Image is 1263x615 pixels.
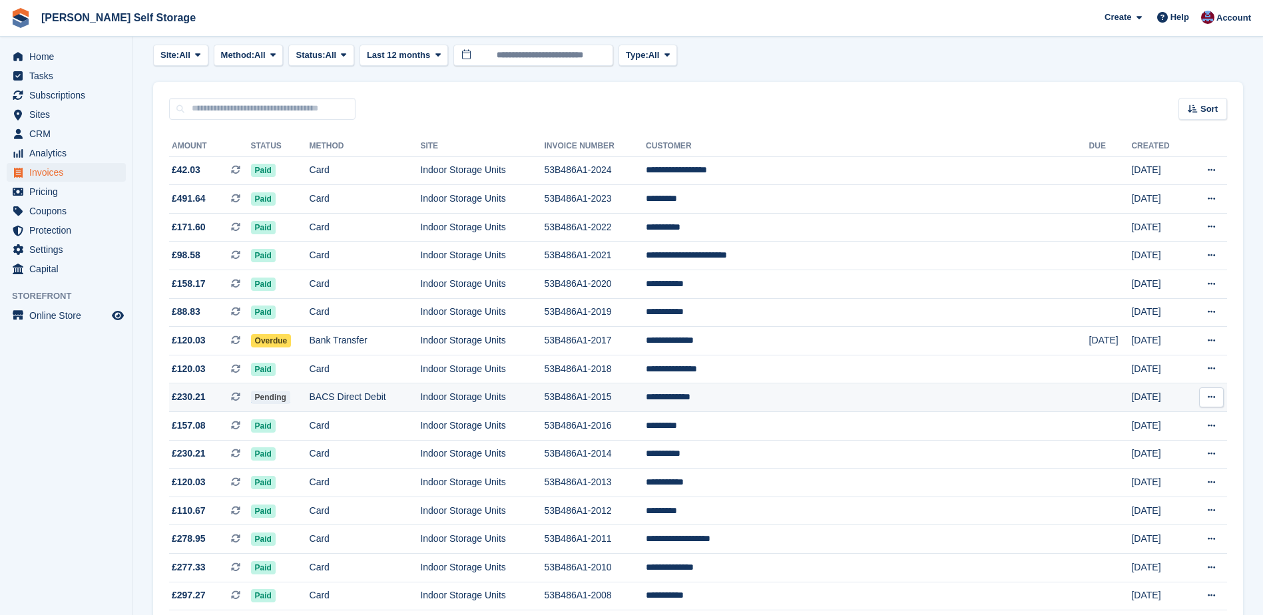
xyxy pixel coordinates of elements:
[1131,185,1186,214] td: [DATE]
[7,260,126,278] a: menu
[420,469,544,497] td: Indoor Storage Units
[1131,213,1186,242] td: [DATE]
[288,45,354,67] button: Status: All
[7,105,126,124] a: menu
[310,242,421,270] td: Card
[619,45,677,67] button: Type: All
[544,469,646,497] td: 53B486A1-2013
[214,45,284,67] button: Method: All
[172,588,206,602] span: £297.27
[310,554,421,582] td: Card
[310,355,421,383] td: Card
[1131,412,1186,441] td: [DATE]
[29,124,109,143] span: CRM
[1131,136,1186,157] th: Created
[420,525,544,554] td: Indoor Storage Units
[251,363,276,376] span: Paid
[172,390,206,404] span: £230.21
[29,306,109,325] span: Online Store
[1089,136,1132,157] th: Due
[420,383,544,412] td: Indoor Storage Units
[251,249,276,262] span: Paid
[29,182,109,201] span: Pricing
[420,185,544,214] td: Indoor Storage Units
[420,554,544,582] td: Indoor Storage Units
[29,67,109,85] span: Tasks
[7,182,126,201] a: menu
[251,278,276,291] span: Paid
[172,447,206,461] span: £230.21
[310,327,421,355] td: Bank Transfer
[251,505,276,518] span: Paid
[310,298,421,327] td: Card
[251,589,276,602] span: Paid
[172,277,206,291] span: £158.17
[11,8,31,28] img: stora-icon-8386f47178a22dfd0bd8f6a31ec36ba5ce8667c1dd55bd0f319d3a0aa187defe.svg
[251,192,276,206] span: Paid
[544,355,646,383] td: 53B486A1-2018
[1216,11,1251,25] span: Account
[1131,156,1186,185] td: [DATE]
[221,49,255,62] span: Method:
[172,163,200,177] span: £42.03
[169,136,251,157] th: Amount
[544,298,646,327] td: 53B486A1-2019
[7,67,126,85] a: menu
[251,447,276,461] span: Paid
[1131,497,1186,525] td: [DATE]
[544,185,646,214] td: 53B486A1-2023
[251,164,276,177] span: Paid
[172,362,206,376] span: £120.03
[251,476,276,489] span: Paid
[251,334,292,347] span: Overdue
[360,45,448,67] button: Last 12 months
[1131,383,1186,412] td: [DATE]
[544,270,646,299] td: 53B486A1-2020
[1170,11,1189,24] span: Help
[646,136,1089,157] th: Customer
[310,525,421,554] td: Card
[29,260,109,278] span: Capital
[310,582,421,610] td: Card
[29,240,109,259] span: Settings
[544,156,646,185] td: 53B486A1-2024
[29,202,109,220] span: Coupons
[310,497,421,525] td: Card
[1200,102,1218,116] span: Sort
[420,242,544,270] td: Indoor Storage Units
[544,242,646,270] td: 53B486A1-2021
[420,298,544,327] td: Indoor Storage Units
[254,49,266,62] span: All
[1131,327,1186,355] td: [DATE]
[420,440,544,469] td: Indoor Storage Units
[1131,270,1186,299] td: [DATE]
[153,45,208,67] button: Site: All
[7,306,126,325] a: menu
[7,240,126,259] a: menu
[420,412,544,441] td: Indoor Storage Units
[310,469,421,497] td: Card
[1131,554,1186,582] td: [DATE]
[310,412,421,441] td: Card
[7,202,126,220] a: menu
[251,391,290,404] span: Pending
[544,136,646,157] th: Invoice Number
[179,49,190,62] span: All
[544,525,646,554] td: 53B486A1-2011
[310,213,421,242] td: Card
[544,383,646,412] td: 53B486A1-2015
[544,582,646,610] td: 53B486A1-2008
[172,192,206,206] span: £491.64
[420,497,544,525] td: Indoor Storage Units
[310,136,421,157] th: Method
[544,440,646,469] td: 53B486A1-2014
[12,290,132,303] span: Storefront
[172,532,206,546] span: £278.95
[420,355,544,383] td: Indoor Storage Units
[1131,469,1186,497] td: [DATE]
[1131,440,1186,469] td: [DATE]
[160,49,179,62] span: Site:
[251,136,310,157] th: Status
[1131,298,1186,327] td: [DATE]
[420,582,544,610] td: Indoor Storage Units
